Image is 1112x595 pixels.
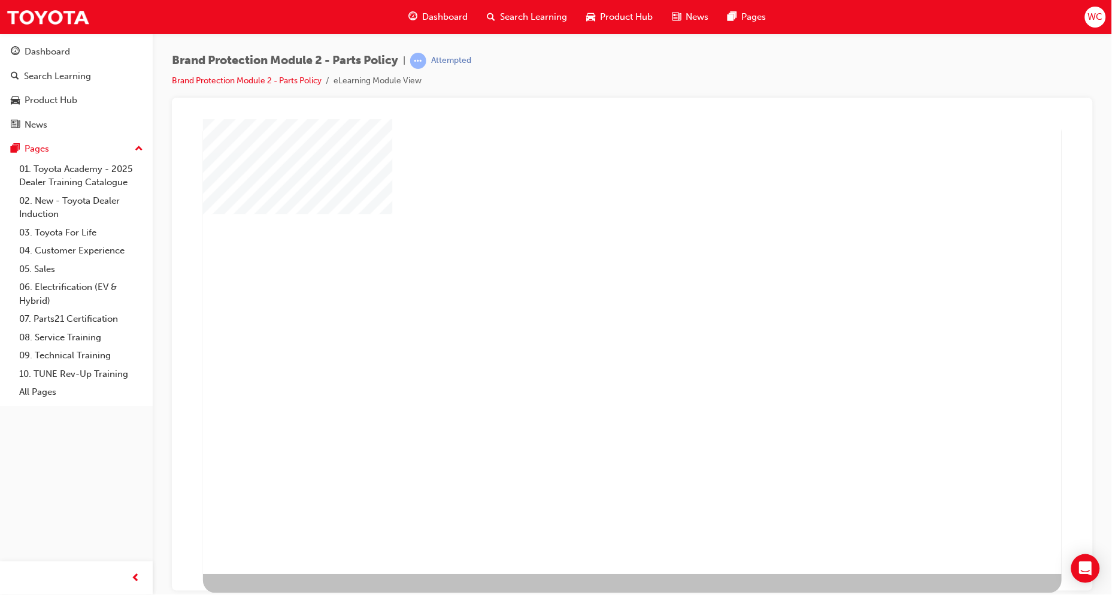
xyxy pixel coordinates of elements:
[5,138,148,160] button: Pages
[422,10,468,24] span: Dashboard
[132,571,141,586] span: prev-icon
[477,5,577,29] a: search-iconSearch Learning
[577,5,662,29] a: car-iconProduct Hub
[11,71,19,82] span: search-icon
[662,5,718,29] a: news-iconNews
[399,5,477,29] a: guage-iconDashboard
[410,53,426,69] span: learningRecordVerb_ATTEMPT-icon
[11,144,20,155] span: pages-icon
[1088,10,1103,24] span: WC
[14,223,148,242] a: 03. Toyota For Life
[334,74,422,88] li: eLearning Module View
[24,70,91,83] div: Search Learning
[14,241,148,260] a: 04. Customer Experience
[14,346,148,365] a: 09. Technical Training
[14,278,148,310] a: 06. Electrification (EV & Hybrid)
[11,47,20,58] span: guage-icon
[408,10,417,25] span: guage-icon
[14,160,148,192] a: 01. Toyota Academy - 2025 Dealer Training Catalogue
[728,10,737,25] span: pages-icon
[1085,7,1106,28] button: WC
[431,55,471,67] div: Attempted
[14,383,148,401] a: All Pages
[25,118,47,132] div: News
[1071,554,1100,583] div: Open Intercom Messenger
[487,10,495,25] span: search-icon
[14,365,148,383] a: 10. TUNE Rev-Up Training
[25,142,49,156] div: Pages
[500,10,567,24] span: Search Learning
[686,10,708,24] span: News
[403,54,405,68] span: |
[672,10,681,25] span: news-icon
[11,95,20,106] span: car-icon
[6,4,90,31] img: Trak
[600,10,653,24] span: Product Hub
[172,75,322,86] a: Brand Protection Module 2 - Parts Policy
[172,54,398,68] span: Brand Protection Module 2 - Parts Policy
[25,45,70,59] div: Dashboard
[14,328,148,347] a: 08. Service Training
[25,93,77,107] div: Product Hub
[5,114,148,136] a: News
[5,38,148,138] button: DashboardSearch LearningProduct HubNews
[741,10,766,24] span: Pages
[14,310,148,328] a: 07. Parts21 Certification
[14,260,148,279] a: 05. Sales
[14,192,148,223] a: 02. New - Toyota Dealer Induction
[586,10,595,25] span: car-icon
[5,65,148,87] a: Search Learning
[5,41,148,63] a: Dashboard
[135,141,143,157] span: up-icon
[718,5,775,29] a: pages-iconPages
[11,120,20,131] span: news-icon
[5,89,148,111] a: Product Hub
